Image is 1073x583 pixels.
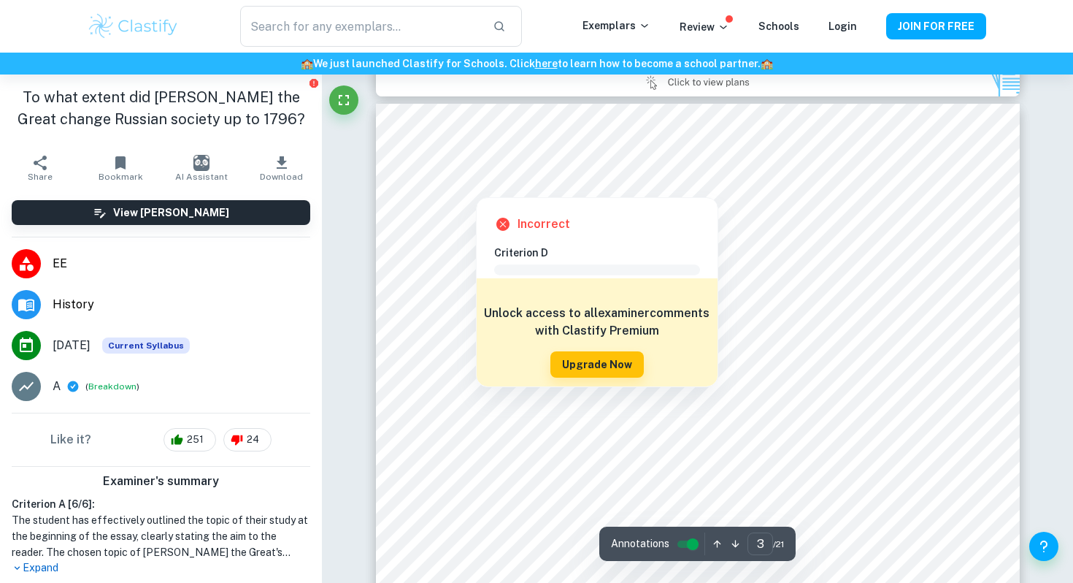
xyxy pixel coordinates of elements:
h6: Like it? [50,431,91,449]
button: Fullscreen [329,85,358,115]
span: ( ) [85,380,139,394]
h6: Criterion A [ 6 / 6 ]: [12,496,310,512]
span: EE [53,255,310,273]
button: JOIN FOR FREE [886,13,986,39]
button: Upgrade Now [550,351,644,378]
input: Search for any exemplars... [240,6,481,47]
span: Download [260,172,303,182]
button: AI Assistant [161,148,242,188]
span: 🏫 [761,58,773,69]
h6: Incorrect [518,216,570,233]
a: Schools [758,20,799,32]
p: Exemplars [582,18,650,34]
h6: We just launched Clastify for Schools. Click to learn how to become a school partner. [3,56,1070,72]
button: Download [242,148,322,188]
span: [DATE] [53,337,91,354]
h6: Examiner's summary [6,473,316,490]
h1: To what extent did [PERSON_NAME] the Great change Russian society up to 1796? [12,86,310,130]
span: Bookmark [99,172,143,182]
h6: Unlock access to all examiner comments with Clastify Premium [484,305,710,340]
p: Expand [12,560,310,576]
div: 24 [223,428,272,451]
a: Login [828,20,857,32]
button: Breakdown [88,380,136,393]
span: / 21 [773,538,784,551]
button: Report issue [308,77,319,88]
span: Annotations [611,536,669,552]
span: History [53,296,310,313]
button: View [PERSON_NAME] [12,200,310,225]
h1: The student has effectively outlined the topic of their study at the beginning of the essay, clea... [12,512,310,560]
button: Help and Feedback [1029,532,1058,561]
img: Clastify logo [87,12,180,41]
button: Bookmark [80,148,161,188]
a: here [535,58,558,69]
span: 24 [239,433,267,447]
span: 251 [179,433,212,447]
img: AI Assistant [193,155,209,171]
div: This exemplar is based on the current syllabus. Feel free to refer to it for inspiration/ideas wh... [102,338,190,354]
p: Review [680,19,729,35]
p: A [53,378,61,395]
div: 251 [164,428,216,451]
span: 🏫 [301,58,313,69]
span: AI Assistant [175,172,228,182]
h6: View [PERSON_NAME] [113,205,229,221]
span: Current Syllabus [102,338,190,354]
span: Share [28,172,53,182]
h6: Criterion D [494,245,712,261]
